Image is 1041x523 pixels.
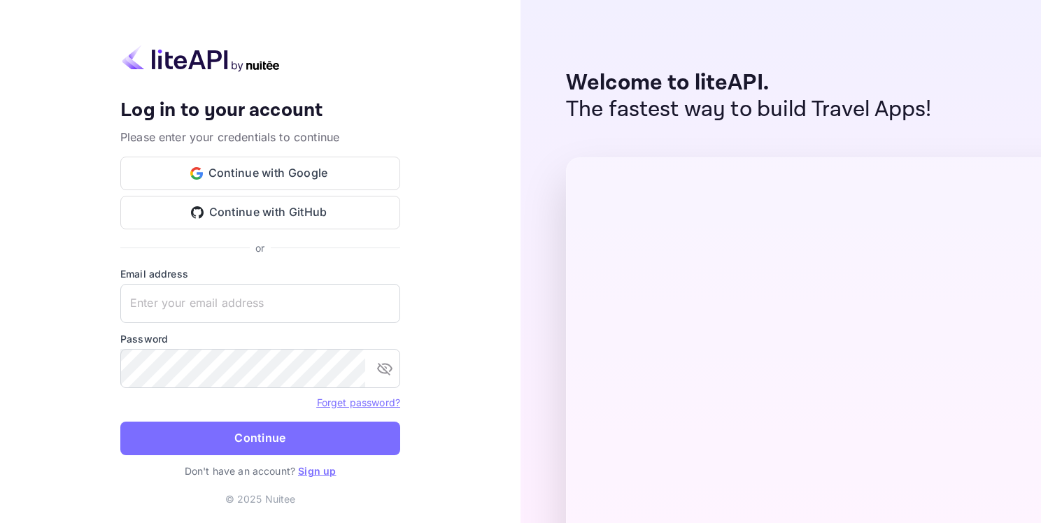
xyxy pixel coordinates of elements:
p: © 2025 Nuitee [225,492,296,506]
p: Please enter your credentials to continue [120,129,400,145]
p: or [255,241,264,255]
button: Continue with GitHub [120,196,400,229]
a: Sign up [298,465,336,477]
p: Don't have an account? [120,464,400,478]
a: Forget password? [317,395,400,409]
label: Password [120,331,400,346]
button: Continue [120,422,400,455]
h4: Log in to your account [120,99,400,123]
input: Enter your email address [120,284,400,323]
button: toggle password visibility [371,354,399,382]
p: The fastest way to build Travel Apps! [566,96,932,123]
button: Continue with Google [120,157,400,190]
img: liteapi [120,45,281,72]
a: Forget password? [317,396,400,408]
label: Email address [120,266,400,281]
p: Welcome to liteAPI. [566,70,932,96]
